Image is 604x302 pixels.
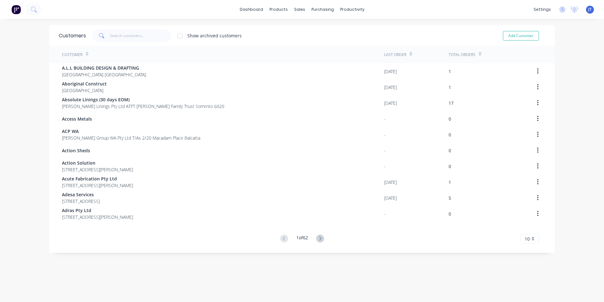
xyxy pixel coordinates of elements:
div: 1 [449,68,451,75]
div: 1 of 62 [296,234,308,243]
img: Factory [11,5,21,14]
div: 0 [449,211,451,217]
div: Customer [62,52,82,58]
span: Access Metals [62,116,92,122]
span: A.L.L BUILDING DESIGN & DRAFTING [62,65,146,71]
button: Add Customer [503,31,539,41]
span: [PERSON_NAME] Group WA Pty Ltd T/As 2/20 Macadam Place Balcatta [62,135,200,141]
span: Action Sheds [62,147,90,154]
div: settings [530,5,554,14]
div: 1 [449,84,451,91]
div: purchasing [308,5,337,14]
div: products [266,5,291,14]
div: Last Order [384,52,406,58]
div: [DATE] [384,195,397,201]
span: ACP WA [62,128,200,135]
span: Acute Fabrication Pty Ltd [62,175,133,182]
div: Customers [59,32,86,40]
div: 1 [449,179,451,186]
div: [DATE] [384,100,397,106]
div: sales [291,5,308,14]
div: 17 [449,100,454,106]
span: 10 [525,236,530,242]
div: - [384,147,386,154]
span: [STREET_ADDRESS][PERSON_NAME] [62,182,133,189]
span: [STREET_ADDRESS] [62,198,100,204]
a: dashboard [237,5,266,14]
input: Search customers... [110,29,172,42]
div: 0 [449,147,451,154]
div: [DATE] [384,179,397,186]
div: 0 [449,131,451,138]
span: Absolute Linings (30 days EOM) [62,96,224,103]
div: - [384,116,386,122]
div: - [384,211,386,217]
div: [DATE] [384,68,397,75]
div: Total Orders [449,52,475,58]
span: Adras Pty Ltd [62,207,133,214]
div: Show archived customers [187,32,242,39]
span: Aboriginal Construct [62,80,107,87]
span: Adesa Services [62,191,100,198]
span: Action Solution [62,160,133,166]
div: - [384,163,386,170]
div: - [384,131,386,138]
span: [STREET_ADDRESS][PERSON_NAME] [62,214,133,220]
div: [DATE] [384,84,397,91]
span: [STREET_ADDRESS][PERSON_NAME] [62,166,133,173]
span: JT [588,7,592,12]
span: [GEOGRAPHIC_DATA] [62,87,107,94]
div: 0 [449,116,451,122]
span: [GEOGRAPHIC_DATA] [GEOGRAPHIC_DATA] [62,71,146,78]
span: [PERSON_NAME] Linings Pty Ltd ATFT [PERSON_NAME] Family Trust Sorrento 6020 [62,103,224,110]
div: productivity [337,5,368,14]
div: 0 [449,163,451,170]
div: 5 [449,195,451,201]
